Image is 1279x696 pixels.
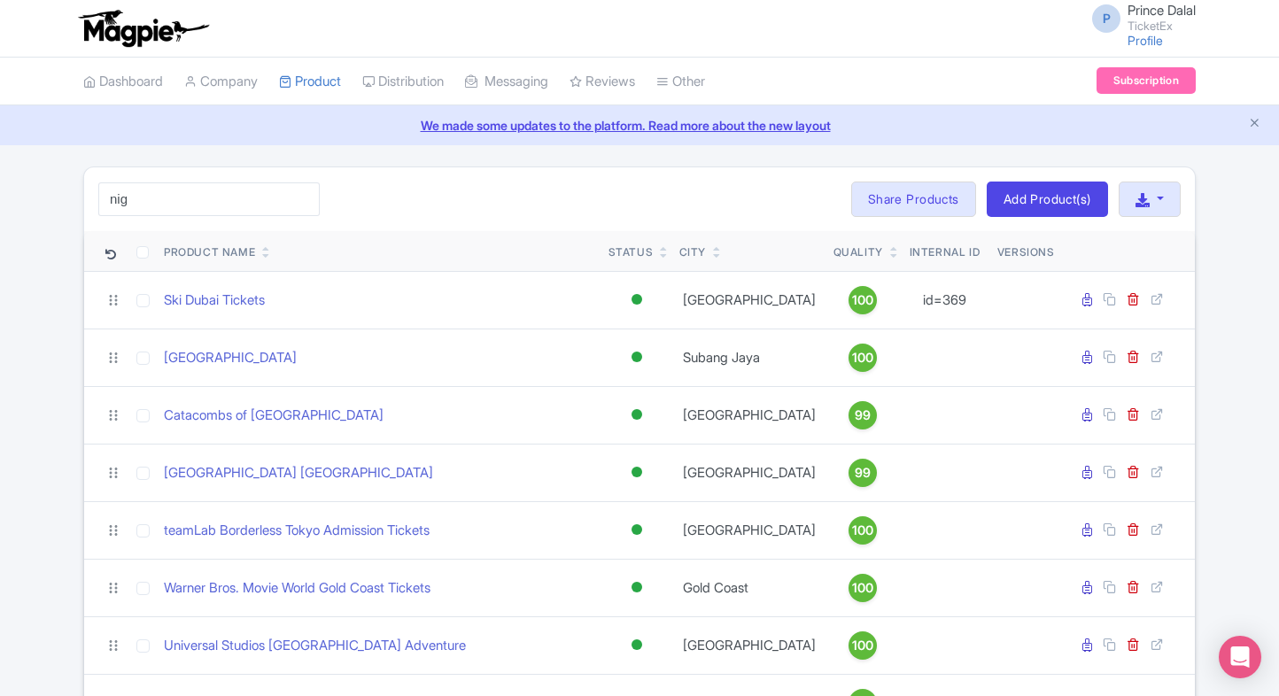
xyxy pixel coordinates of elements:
[672,271,826,329] td: [GEOGRAPHIC_DATA]
[362,58,444,106] a: Distribution
[1128,33,1163,48] a: Profile
[164,406,384,426] a: Catacombs of [GEOGRAPHIC_DATA]
[672,616,826,674] td: [GEOGRAPHIC_DATA]
[1219,636,1261,678] div: Open Intercom Messenger
[679,244,706,260] div: City
[628,632,646,658] div: Active
[164,463,433,483] a: [GEOGRAPHIC_DATA] [GEOGRAPHIC_DATA]
[1097,67,1196,94] a: Subscription
[1128,20,1196,32] small: TicketEx
[628,575,646,600] div: Active
[987,182,1108,217] a: Add Product(s)
[833,574,892,602] a: 100
[851,182,976,217] a: Share Products
[628,287,646,313] div: Active
[899,271,990,329] td: id=369
[833,631,892,660] a: 100
[184,58,258,106] a: Company
[852,578,873,598] span: 100
[672,559,826,616] td: Gold Coast
[1128,2,1196,19] span: Prince Dalal
[1248,114,1261,135] button: Close announcement
[164,290,265,311] a: Ski Dubai Tickets
[83,58,163,106] a: Dashboard
[672,444,826,501] td: [GEOGRAPHIC_DATA]
[628,402,646,428] div: Active
[852,290,873,310] span: 100
[1081,4,1196,32] a: P Prince Dalal TicketEx
[833,516,892,545] a: 100
[164,244,255,260] div: Product Name
[164,521,430,541] a: teamLab Borderless Tokyo Admission Tickets
[899,231,990,272] th: Internal ID
[74,9,212,48] img: logo-ab69f6fb50320c5b225c76a69d11143b.png
[164,348,297,368] a: [GEOGRAPHIC_DATA]
[833,244,883,260] div: Quality
[833,286,892,314] a: 100
[279,58,341,106] a: Product
[1092,4,1120,33] span: P
[570,58,635,106] a: Reviews
[628,460,646,485] div: Active
[672,501,826,559] td: [GEOGRAPHIC_DATA]
[990,231,1062,272] th: Versions
[656,58,705,106] a: Other
[855,406,871,425] span: 99
[164,578,430,599] a: Warner Bros. Movie World Gold Coast Tickets
[465,58,548,106] a: Messaging
[855,463,871,483] span: 99
[833,401,892,429] a: 99
[672,386,826,444] td: [GEOGRAPHIC_DATA]
[11,116,1268,135] a: We made some updates to the platform. Read more about the new layout
[164,636,466,656] a: Universal Studios [GEOGRAPHIC_DATA] Adventure
[672,329,826,386] td: Subang Jaya
[628,344,646,370] div: Active
[608,244,654,260] div: Status
[852,348,873,367] span: 100
[628,517,646,543] div: Active
[98,182,320,216] input: Search product name, city, or interal id
[852,636,873,655] span: 100
[833,459,892,487] a: 99
[833,344,892,372] a: 100
[852,521,873,540] span: 100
